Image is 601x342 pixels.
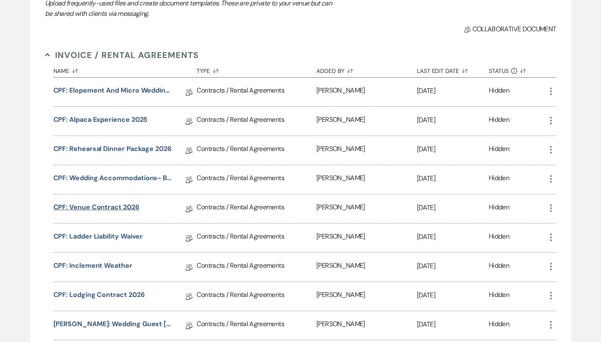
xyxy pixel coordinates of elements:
p: [DATE] [417,231,489,242]
div: Hidden [489,261,509,274]
div: [PERSON_NAME] [316,224,417,252]
div: [PERSON_NAME] [316,253,417,282]
span: Status [489,68,509,74]
p: [DATE] [417,115,489,126]
div: Hidden [489,85,509,98]
div: Contracts / Rental Agreements [197,224,316,252]
div: [PERSON_NAME] [316,282,417,311]
a: CPF: Inclement Weather [53,261,132,274]
div: [PERSON_NAME] [316,165,417,194]
p: [DATE] [417,85,489,96]
button: Invoice / Rental Agreements [45,49,199,61]
p: [DATE] [417,144,489,155]
p: [DATE] [417,290,489,301]
div: Hidden [489,115,509,128]
div: [PERSON_NAME] [316,311,417,340]
div: Hidden [489,231,509,244]
div: Contracts / Rental Agreements [197,107,316,136]
div: Contracts / Rental Agreements [197,136,316,165]
div: Contracts / Rental Agreements [197,311,316,340]
div: Contracts / Rental Agreements [197,78,316,106]
a: CPF: Wedding Accommodations- Bar Usage Fee 2025 [53,173,172,186]
a: CPF: Ladder Liability Waiver [53,231,143,244]
div: Hidden [489,319,509,332]
div: Hidden [489,144,509,157]
div: Contracts / Rental Agreements [197,253,316,282]
a: CPF: Elopement and Micro Wedding 2025 [53,85,172,98]
div: Contracts / Rental Agreements [197,165,316,194]
a: CPF: Venue Contract 2026 [53,202,139,215]
div: Hidden [489,202,509,215]
a: CPF: Rehearsal Dinner Package 2026 [53,144,172,157]
div: Contracts / Rental Agreements [197,194,316,223]
button: Status [489,61,546,77]
div: [PERSON_NAME] [316,194,417,223]
button: Name [53,61,197,77]
a: CPF: Lodging Contract 2026 [53,290,145,303]
button: Last Edit Date [417,61,489,77]
div: Hidden [489,173,509,186]
button: Type [197,61,316,77]
div: [PERSON_NAME] [316,136,417,165]
p: [DATE] [417,202,489,213]
div: Hidden [489,290,509,303]
div: Contracts / Rental Agreements [197,282,316,311]
p: [DATE] [417,261,489,272]
p: [DATE] [417,319,489,330]
button: Added By [316,61,417,77]
a: CPF: Alpaca Experience 2025 [53,115,148,128]
div: [PERSON_NAME] [316,78,417,106]
div: [PERSON_NAME] [316,107,417,136]
a: [PERSON_NAME]: Wedding Guest [GEOGRAPHIC_DATA] Contract [53,319,172,332]
span: Collaborative document [464,24,556,34]
p: [DATE] [417,173,489,184]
